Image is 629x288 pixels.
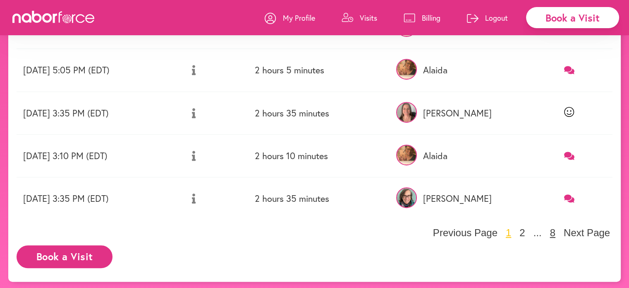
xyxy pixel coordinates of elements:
[17,49,179,92] td: [DATE] 5:05 PM (EDT)
[265,5,315,30] a: My Profile
[404,5,440,30] a: Billing
[17,134,179,177] td: [DATE] 3:10 PM (EDT)
[248,177,391,220] td: 2 hours 35 minutes
[517,227,527,239] button: 2
[548,227,558,239] button: 8
[485,13,508,23] p: Logout
[396,145,417,165] img: K6gKoe8pR0aEWkoWOJTI
[526,7,619,28] div: Book a Visit
[248,134,391,177] td: 2 hours 10 minutes
[342,5,377,30] a: Visits
[397,193,519,204] p: [PERSON_NAME]
[17,92,179,134] td: [DATE] 3:35 PM (EDT)
[397,108,519,119] p: [PERSON_NAME]
[396,102,417,123] img: xl1XQQG9RiyRcsUQsj6u
[248,49,391,92] td: 2 hours 5 minutes
[531,227,544,239] button: ...
[467,5,508,30] a: Logout
[396,59,417,80] img: K6gKoe8pR0aEWkoWOJTI
[360,13,377,23] p: Visits
[248,92,391,134] td: 2 hours 35 minutes
[283,13,315,23] p: My Profile
[397,65,519,75] p: Alaida
[503,227,514,239] button: 1
[430,227,500,239] button: Previous Page
[17,177,179,220] td: [DATE] 3:35 PM (EDT)
[17,245,112,268] button: Book a Visit
[396,187,417,208] img: GJcZL2JaRHigrKmaEOTb
[397,150,519,161] p: Alaida
[17,252,112,259] a: Book a Visit
[561,227,612,239] button: Next Page
[422,13,440,23] p: Billing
